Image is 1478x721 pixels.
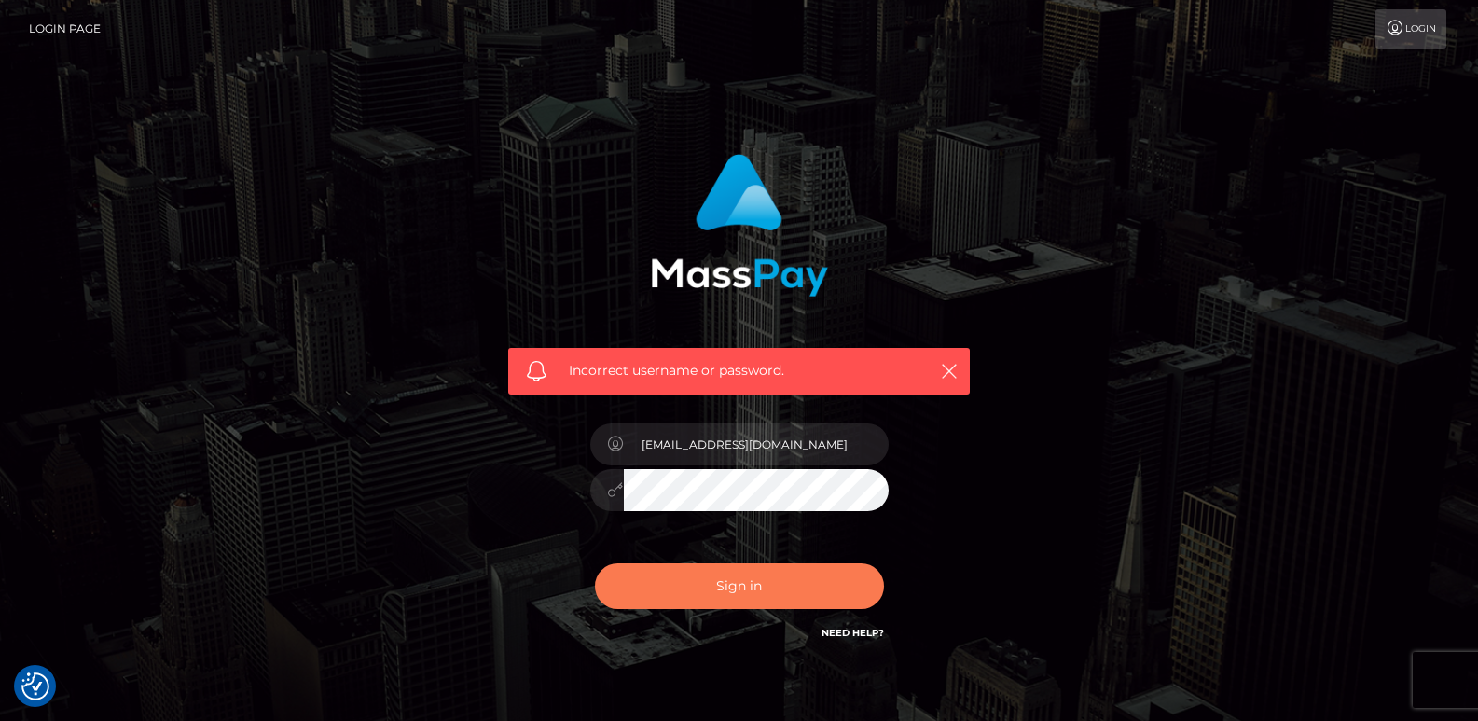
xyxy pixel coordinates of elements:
[822,627,884,639] a: Need Help?
[1375,9,1446,49] a: Login
[595,563,884,609] button: Sign in
[21,672,49,700] img: Revisit consent button
[569,361,909,381] span: Incorrect username or password.
[624,423,889,465] input: Username...
[29,9,101,49] a: Login Page
[21,672,49,700] button: Consent Preferences
[651,154,828,297] img: MassPay Login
